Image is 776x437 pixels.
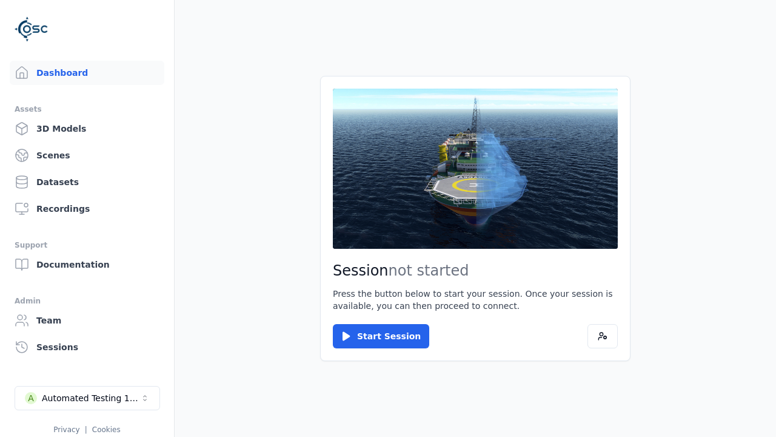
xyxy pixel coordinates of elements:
a: 3D Models [10,117,164,141]
div: Support [15,238,159,252]
a: Sessions [10,335,164,359]
span: not started [389,262,469,279]
button: Start Session [333,324,429,348]
img: Logo [15,12,48,46]
a: Privacy [53,425,79,434]
h2: Session [333,261,618,280]
a: Cookies [92,425,121,434]
a: Documentation [10,252,164,277]
a: Team [10,308,164,333]
a: Recordings [10,197,164,221]
a: Scenes [10,143,164,168]
span: | [85,425,87,434]
a: Datasets [10,170,164,194]
div: Admin [15,294,159,308]
div: A [25,392,37,404]
a: Dashboard [10,61,164,85]
div: Assets [15,102,159,117]
div: Automated Testing 1 - Playwright [42,392,140,404]
button: Select a workspace [15,386,160,410]
p: Press the button below to start your session. Once your session is available, you can then procee... [333,288,618,312]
